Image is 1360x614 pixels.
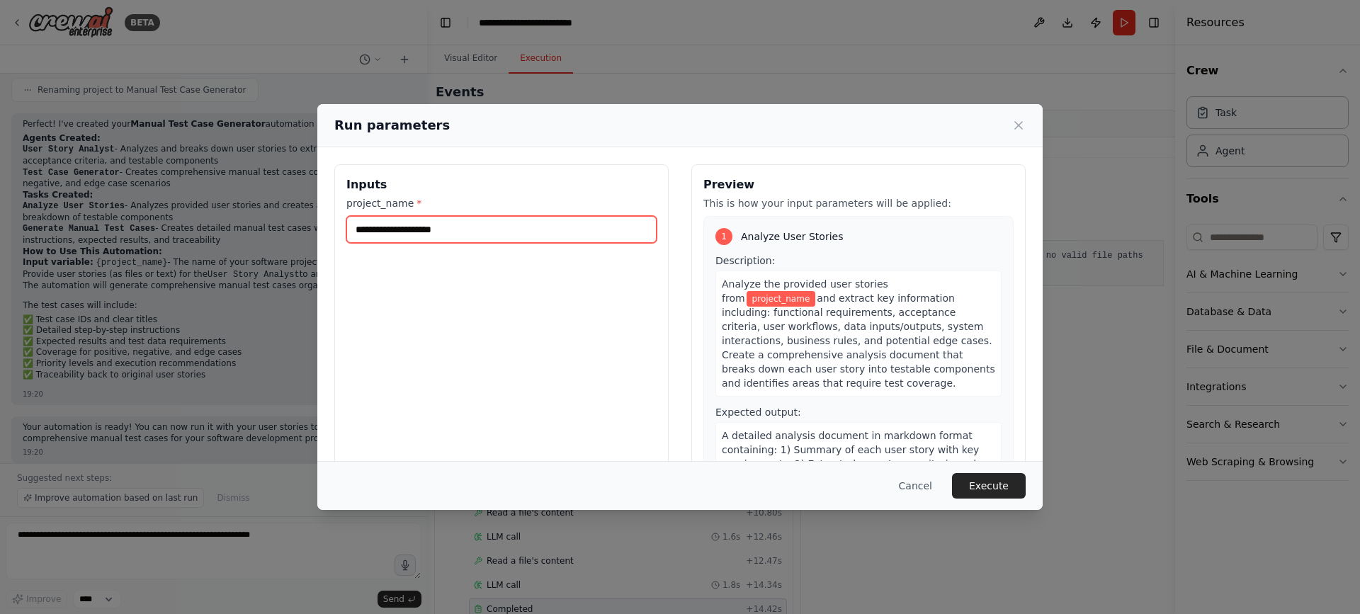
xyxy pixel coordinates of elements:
[703,196,1014,210] p: This is how your input parameters will be applied:
[722,292,995,389] span: and extract key information including: functional requirements, acceptance criteria, user workflo...
[952,473,1026,499] button: Execute
[703,176,1014,193] h3: Preview
[747,291,816,307] span: Variable: project_name
[334,115,450,135] h2: Run parameters
[346,196,657,210] label: project_name
[888,473,943,499] button: Cancel
[722,430,985,526] span: A detailed analysis document in markdown format containing: 1) Summary of each user story with ke...
[715,228,732,245] div: 1
[715,407,801,418] span: Expected output:
[346,176,657,193] h3: Inputs
[722,278,888,304] span: Analyze the provided user stories from
[715,255,775,266] span: Description:
[741,229,843,244] span: Analyze User Stories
